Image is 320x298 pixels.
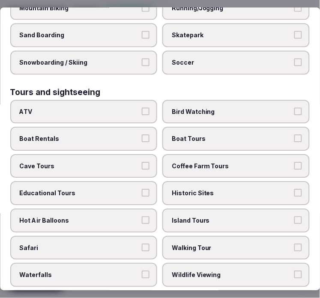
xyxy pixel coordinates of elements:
button: Boat Rentals [142,135,150,143]
button: Educational Tours [142,189,150,197]
h3: Tours and sightseeing [10,88,101,96]
span: Cave Tours [20,162,140,170]
button: Boat Tours [294,135,302,143]
button: ATV [142,107,150,115]
button: Coffee Farm Tours [294,162,302,170]
button: Snowboarding / Skiing [142,58,150,66]
button: Wildlife Viewing [294,271,302,279]
button: Soccer [294,58,302,66]
button: Historic Sites [294,189,302,197]
button: Bird Watching [294,107,302,115]
span: Boat Rentals [20,135,140,143]
span: Bird Watching [172,107,292,116]
span: Island Tours [172,216,292,225]
span: Snowboarding / Skiing [20,58,140,67]
span: Educational Tours [20,189,140,198]
span: Walking Tour [172,244,292,252]
span: Mountain Biking [20,4,140,12]
button: Mountain Biking [142,4,150,12]
button: Running/Jogging [294,4,302,12]
button: Sand Boarding [142,31,150,39]
button: Hot Air Balloons [142,216,150,224]
span: Historic Sites [172,189,292,198]
button: Safari [142,244,150,251]
span: Boat Tours [172,135,292,143]
span: Waterfalls [20,271,140,280]
button: Cave Tours [142,162,150,170]
button: Skatepark [294,31,302,39]
span: Safari [20,244,140,252]
button: Walking Tour [294,244,302,251]
span: Coffee Farm Tours [172,162,292,170]
span: Sand Boarding [20,31,140,40]
span: Running/Jogging [172,4,292,12]
button: Waterfalls [142,271,150,279]
span: Hot Air Balloons [20,216,140,225]
span: Skatepark [172,31,292,40]
span: Soccer [172,58,292,67]
span: Wildlife Viewing [172,271,292,280]
span: ATV [20,107,140,116]
button: Island Tours [294,216,302,224]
